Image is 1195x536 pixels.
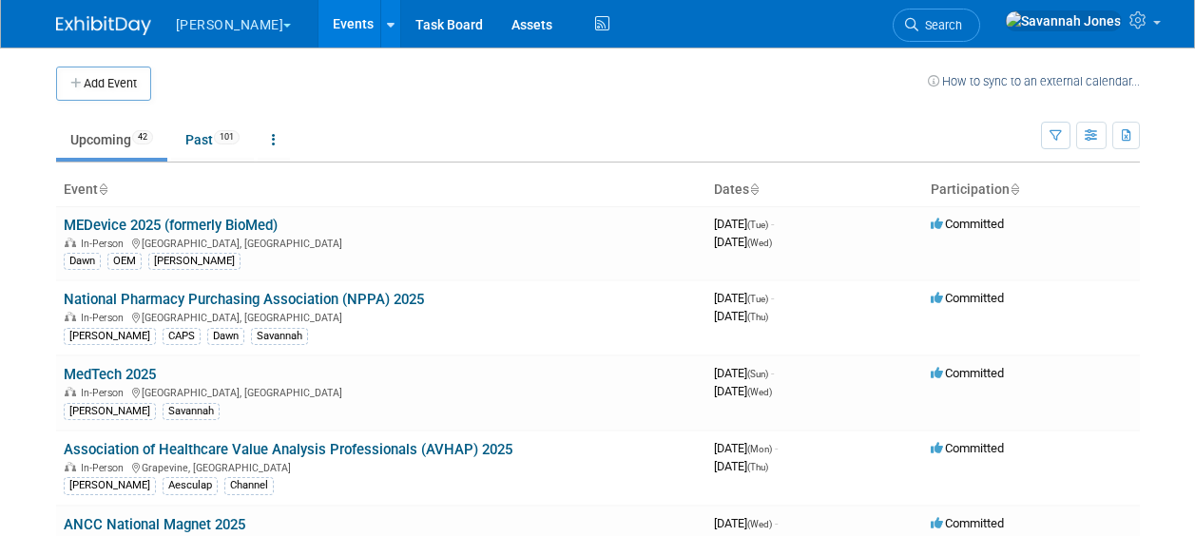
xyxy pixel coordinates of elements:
span: In-Person [81,312,129,324]
span: [DATE] [714,235,772,249]
span: [DATE] [714,441,778,455]
span: (Tue) [747,294,768,304]
span: (Wed) [747,519,772,529]
span: 42 [132,130,153,144]
div: [PERSON_NAME] [64,328,156,345]
span: [DATE] [714,366,774,380]
button: Add Event [56,67,151,101]
div: Grapevine, [GEOGRAPHIC_DATA] [64,459,699,474]
a: ANCC National Magnet 2025 [64,516,245,533]
span: - [771,291,774,305]
div: Aesculap [163,477,218,494]
span: 101 [214,130,240,144]
a: Upcoming42 [56,122,167,158]
th: Dates [706,174,923,206]
th: Participation [923,174,1140,206]
span: (Sun) [747,369,768,379]
a: MEDevice 2025 (formerly BioMed) [64,217,278,234]
div: Dawn [64,253,101,270]
div: [PERSON_NAME] [64,403,156,420]
a: Search [893,9,980,42]
div: [PERSON_NAME] [148,253,241,270]
span: (Thu) [747,462,768,472]
img: ExhibitDay [56,16,151,35]
div: [GEOGRAPHIC_DATA], [GEOGRAPHIC_DATA] [64,235,699,250]
img: In-Person Event [65,238,76,247]
div: [GEOGRAPHIC_DATA], [GEOGRAPHIC_DATA] [64,384,699,399]
th: Event [56,174,706,206]
img: In-Person Event [65,387,76,396]
div: CAPS [163,328,201,345]
a: Past101 [171,122,254,158]
span: Committed [931,217,1004,231]
span: (Mon) [747,444,772,454]
span: (Wed) [747,387,772,397]
div: Dawn [207,328,244,345]
span: Search [918,18,962,32]
span: - [771,366,774,380]
span: [DATE] [714,291,774,305]
a: Sort by Event Name [98,182,107,197]
span: In-Person [81,462,129,474]
span: - [775,516,778,530]
img: In-Person Event [65,312,76,321]
span: Committed [931,291,1004,305]
span: Committed [931,516,1004,530]
span: In-Person [81,238,129,250]
span: In-Person [81,387,129,399]
img: In-Person Event [65,462,76,471]
span: (Thu) [747,312,768,322]
span: [DATE] [714,459,768,473]
a: How to sync to an external calendar... [928,74,1140,88]
div: Savannah [251,328,308,345]
span: Committed [931,366,1004,380]
span: - [771,217,774,231]
span: [DATE] [714,217,774,231]
span: [DATE] [714,516,778,530]
a: Sort by Start Date [749,182,759,197]
div: OEM [107,253,142,270]
div: Savannah [163,403,220,420]
div: [PERSON_NAME] [64,477,156,494]
a: Sort by Participation Type [1010,182,1019,197]
span: [DATE] [714,309,768,323]
span: (Wed) [747,238,772,248]
div: Channel [224,477,274,494]
span: - [775,441,778,455]
a: Association of Healthcare Value Analysis Professionals (AVHAP) 2025 [64,441,512,458]
span: [DATE] [714,384,772,398]
span: Committed [931,441,1004,455]
img: Savannah Jones [1005,10,1122,31]
div: [GEOGRAPHIC_DATA], [GEOGRAPHIC_DATA] [64,309,699,324]
a: National Pharmacy Purchasing Association (NPPA) 2025 [64,291,424,308]
a: MedTech 2025 [64,366,156,383]
span: (Tue) [747,220,768,230]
